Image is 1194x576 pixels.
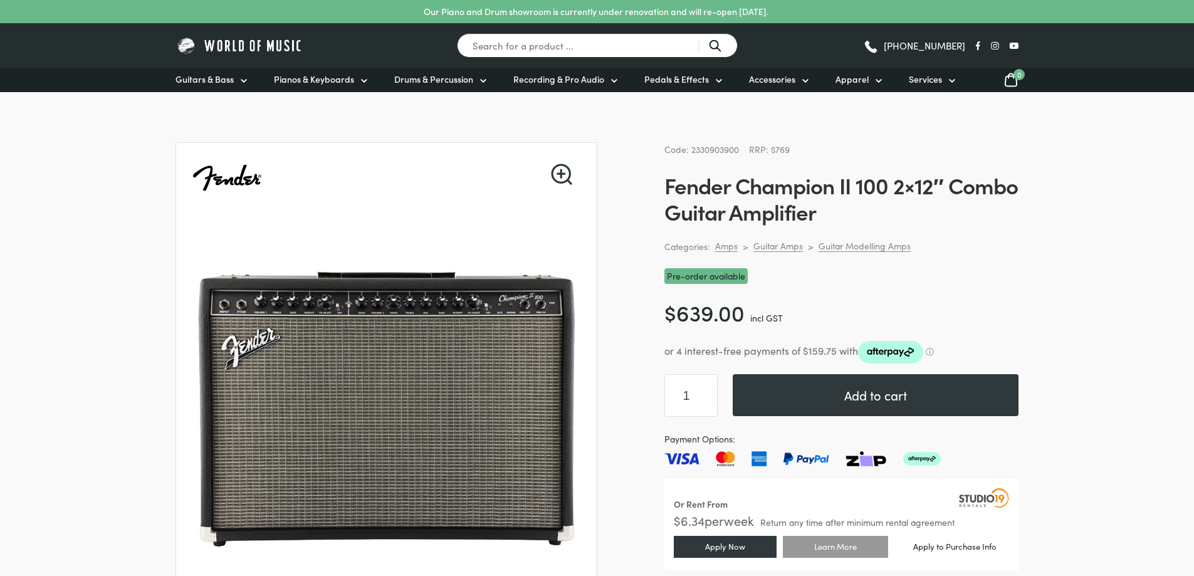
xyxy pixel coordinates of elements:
[743,241,748,252] div: >
[884,41,965,50] span: [PHONE_NUMBER]
[457,33,738,58] input: Search for a product ...
[664,374,718,417] input: Product quantity
[664,432,1019,446] span: Payment Options:
[644,73,709,86] span: Pedals & Effects
[513,73,604,86] span: Recording & Pro Audio
[674,511,704,529] span: $ 6.34
[760,518,955,526] span: Return any time after minimum rental agreement
[909,73,942,86] span: Services
[175,36,304,55] img: World of Music
[715,240,738,252] a: Amps
[424,5,768,18] p: Our Piano and Drum showroom is currently under renovation and will re-open [DATE].
[1012,438,1194,576] iframe: Chat with our support team
[704,511,754,529] span: per week
[175,73,234,86] span: Guitars & Bass
[1013,69,1025,80] span: 0
[664,143,739,155] span: Code: 2330903900
[749,143,790,155] span: RRP: $769
[808,241,814,252] div: >
[664,268,748,284] span: Pre-order available
[894,537,1015,556] a: Apply to Purchase Info
[863,36,965,55] a: [PHONE_NUMBER]
[733,374,1019,416] button: Add to cart
[664,172,1019,224] h1: Fender Champion II 100 2×12″ Combo Guitar Amplifier
[664,239,710,254] span: Categories:
[551,164,572,185] a: View full-screen image gallery
[191,143,263,214] img: Fender
[664,451,941,466] img: Pay with Master card, Visa, American Express and Paypal
[753,240,803,252] a: Guitar Amps
[394,73,473,86] span: Drums & Percussion
[835,73,869,86] span: Apparel
[664,296,745,327] bdi: 639.00
[749,73,795,86] span: Accessories
[674,497,728,511] div: Or Rent From
[674,536,777,558] a: Apply Now
[783,536,888,558] a: Learn More
[274,73,354,86] span: Pianos & Keyboards
[750,312,783,324] span: incl GST
[664,296,676,327] span: $
[959,488,1009,507] img: Studio19 Rentals
[819,240,911,252] a: Guitar Modelling Amps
